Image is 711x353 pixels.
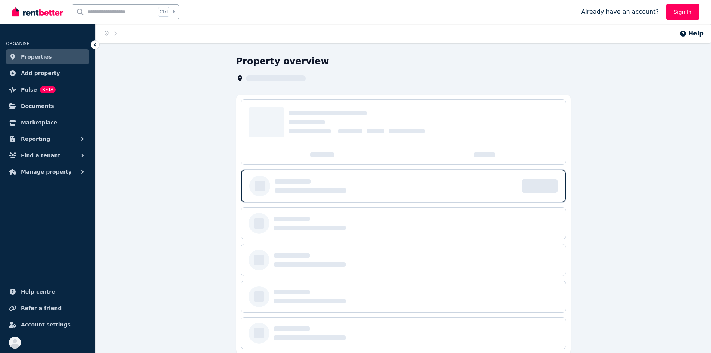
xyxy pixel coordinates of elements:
[6,115,89,130] a: Marketplace
[21,85,37,94] span: Pulse
[21,320,71,329] span: Account settings
[172,9,175,15] span: k
[6,301,89,316] a: Refer a friend
[158,7,169,17] span: Ctrl
[21,102,54,111] span: Documents
[6,82,89,97] a: PulseBETA
[6,66,89,81] a: Add property
[6,99,89,114] a: Documents
[6,164,89,179] button: Manage property
[21,287,55,296] span: Help centre
[6,317,89,332] a: Account settings
[666,4,699,20] a: Sign In
[21,151,60,160] span: Find a tenant
[21,304,62,313] span: Refer a friend
[236,55,329,67] h1: Property overview
[21,118,57,127] span: Marketplace
[21,52,52,61] span: Properties
[6,41,29,46] span: ORGANISE
[6,148,89,163] button: Find a tenant
[6,131,89,146] button: Reporting
[6,49,89,64] a: Properties
[6,284,89,299] a: Help centre
[122,31,127,37] span: ...
[581,7,659,16] span: Already have an account?
[96,24,136,43] nav: Breadcrumb
[21,69,60,78] span: Add property
[12,6,63,18] img: RentBetter
[40,86,56,93] span: BETA
[21,167,72,176] span: Manage property
[21,134,50,143] span: Reporting
[679,29,704,38] button: Help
